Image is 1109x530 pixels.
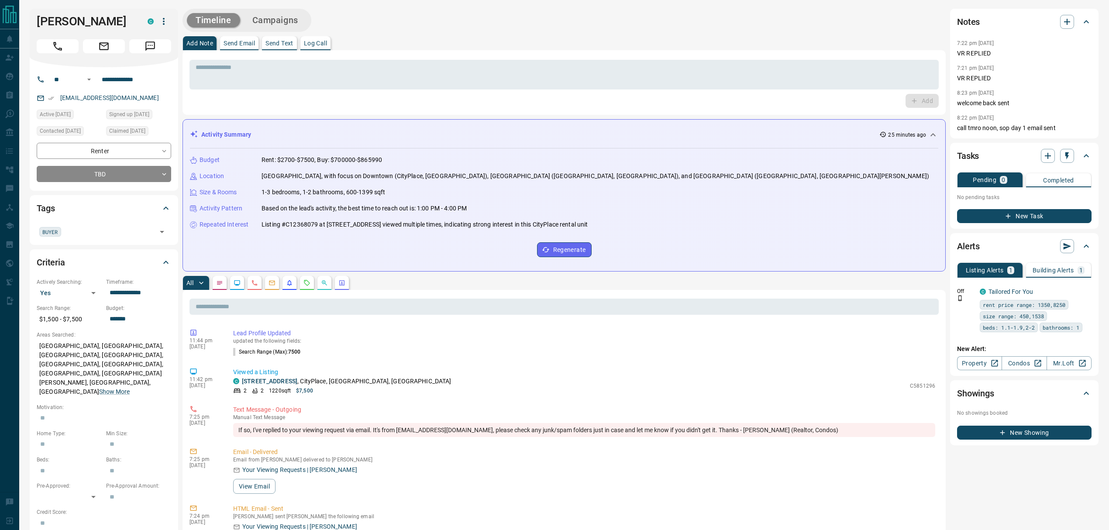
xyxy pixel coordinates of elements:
p: welcome back sent [957,99,1092,108]
div: Renter [37,143,171,159]
span: bathrooms: 1 [1043,323,1079,332]
p: Location [200,172,224,181]
p: Listing Alerts [966,267,1004,273]
p: 2 [261,387,264,395]
svg: Email Verified [48,95,54,101]
p: Credit Score: [37,508,171,516]
span: 7500 [288,349,300,355]
p: Activity Pattern [200,204,242,213]
p: C5851296 [910,382,935,390]
span: size range: 450,1538 [983,312,1044,320]
p: Send Email [224,40,255,46]
p: Off [957,287,975,295]
span: Message [129,39,171,53]
svg: Requests [303,279,310,286]
p: $7,500 [296,387,313,395]
div: If so, I've replied to your viewing request via email. It's from [EMAIL_ADDRESS][DOMAIN_NAME], pl... [233,423,935,437]
p: Listing #C12368079 at [STREET_ADDRESS] viewed multiple times, indicating strong interest in this ... [262,220,588,229]
svg: Agent Actions [338,279,345,286]
span: Call [37,39,79,53]
button: New Task [957,209,1092,223]
p: All [186,280,193,286]
div: Fri May 17 2024 [106,126,171,138]
a: Property [957,356,1002,370]
p: Send Text [265,40,293,46]
svg: Push Notification Only [957,295,963,301]
a: [EMAIL_ADDRESS][DOMAIN_NAME] [60,94,159,101]
p: Pre-Approved: [37,482,102,490]
svg: Emails [269,279,276,286]
p: Min Size: [106,430,171,437]
p: Actively Searching: [37,278,102,286]
h2: Alerts [957,239,980,253]
div: Notes [957,11,1092,32]
p: No showings booked [957,409,1092,417]
p: , CityPlace, [GEOGRAPHIC_DATA], [GEOGRAPHIC_DATA] [242,377,451,386]
p: Text Message - Outgoing [233,405,935,414]
div: Sun Apr 25 2021 [106,110,171,122]
p: 7:25 pm [189,456,220,462]
p: Beds: [37,456,102,464]
button: New Showing [957,426,1092,440]
p: Areas Searched: [37,331,171,339]
p: New Alert: [957,344,1092,354]
button: View Email [233,479,276,494]
p: 11:44 pm [189,337,220,344]
a: Mr.Loft [1047,356,1092,370]
svg: Notes [216,279,223,286]
span: Signed up [DATE] [109,110,149,119]
p: Add Note [186,40,213,46]
h2: Criteria [37,255,65,269]
p: [DATE] [189,344,220,350]
div: Thu Sep 04 2025 [37,126,102,138]
p: Pre-Approval Amount: [106,482,171,490]
p: HTML Email - Sent [233,504,935,513]
div: condos.ca [233,378,239,384]
p: 7:25 pm [189,414,220,420]
button: Show More [99,387,130,396]
span: BUYER [42,227,58,236]
p: updated the following fields: [233,338,935,344]
p: Text Message [233,414,935,420]
span: beds: 1.1-1.9,2-2 [983,323,1035,332]
svg: Lead Browsing Activity [234,279,241,286]
p: 0 [1002,177,1005,183]
h2: Tasks [957,149,979,163]
h1: [PERSON_NAME] [37,14,134,28]
p: [GEOGRAPHIC_DATA], [GEOGRAPHIC_DATA], [GEOGRAPHIC_DATA], [GEOGRAPHIC_DATA], [GEOGRAPHIC_DATA], [G... [37,339,171,399]
div: TBD [37,166,171,182]
span: Active [DATE] [40,110,71,119]
p: Based on the lead's activity, the best time to reach out is: 1:00 PM - 4:00 PM [262,204,467,213]
p: Motivation: [37,403,171,411]
p: $1,500 - $7,500 [37,312,102,327]
h2: Tags [37,201,55,215]
p: Budget: [106,304,171,312]
div: Showings [957,383,1092,404]
p: VR REPLIED [957,49,1092,58]
p: Budget [200,155,220,165]
p: [DATE] [189,462,220,468]
p: 25 minutes ago [888,131,926,139]
svg: Opportunities [321,279,328,286]
p: Activity Summary [201,130,251,139]
p: [PERSON_NAME] sent [PERSON_NAME] the following email [233,513,935,520]
span: manual [233,414,251,420]
p: Building Alerts [1033,267,1074,273]
p: Search Range: [37,304,102,312]
p: 8:23 pm [DATE] [957,90,994,96]
p: Search Range (Max) : [233,348,301,356]
p: VR REPLIED [957,74,1092,83]
h2: Showings [957,386,994,400]
span: Contacted [DATE] [40,127,81,135]
p: 1 [1079,267,1083,273]
div: Tags [37,198,171,219]
svg: Listing Alerts [286,279,293,286]
button: Timeline [187,13,240,28]
div: Alerts [957,236,1092,257]
p: 2 [244,387,247,395]
a: Condos [1002,356,1047,370]
p: Size & Rooms [200,188,237,197]
button: Open [156,226,168,238]
p: Completed [1043,177,1074,183]
div: Tasks [957,145,1092,166]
